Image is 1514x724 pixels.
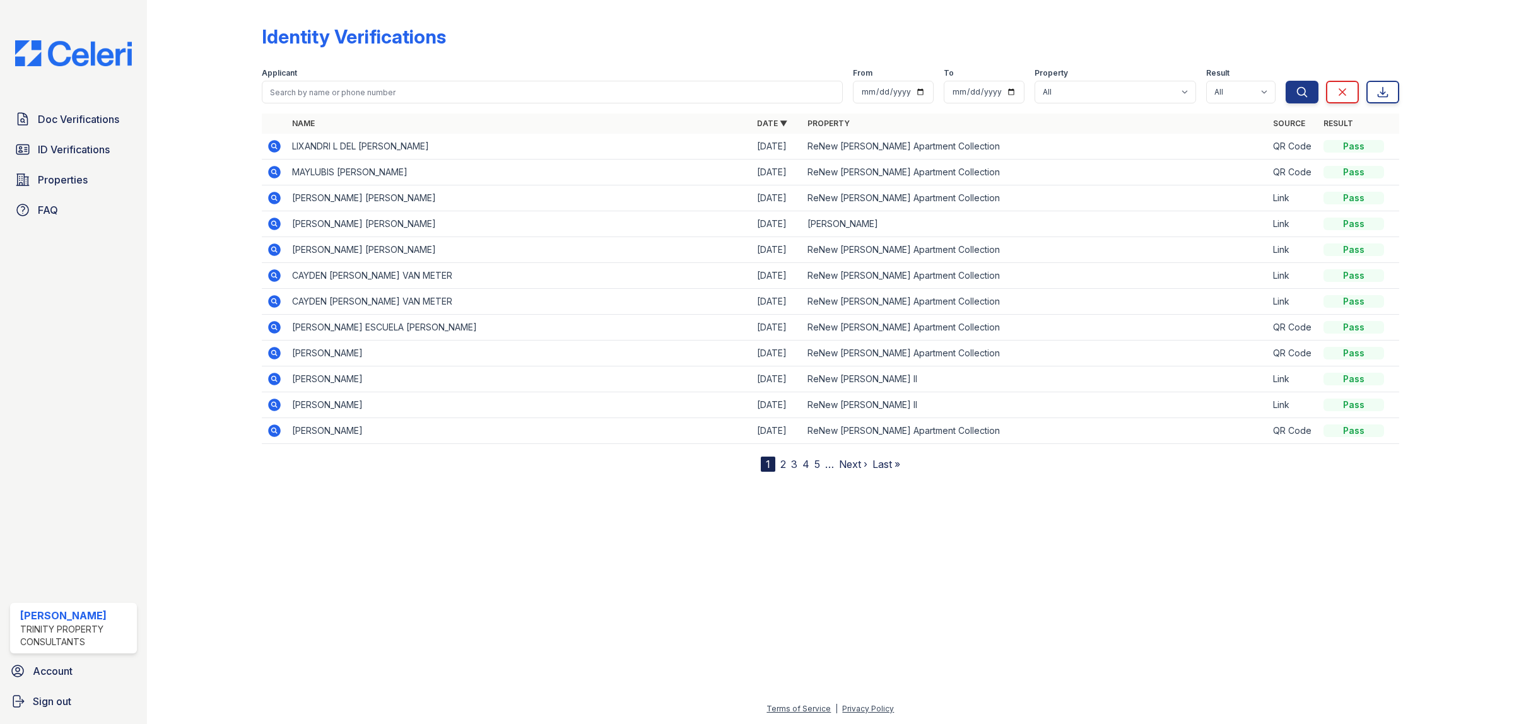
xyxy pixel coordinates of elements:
a: Source [1273,119,1305,128]
td: [PERSON_NAME] [PERSON_NAME] [287,237,752,263]
td: QR Code [1268,418,1318,444]
span: ID Verifications [38,142,110,157]
img: CE_Logo_Blue-a8612792a0a2168367f1c8372b55b34899dd931a85d93a1a3d3e32e68fde9ad4.png [5,40,142,66]
td: ReNew [PERSON_NAME] Apartment Collection [802,418,1267,444]
td: [PERSON_NAME] ESCUELA [PERSON_NAME] [287,315,752,341]
label: Property [1035,68,1068,78]
td: [DATE] [752,315,802,341]
td: Link [1268,185,1318,211]
td: [PERSON_NAME] [287,418,752,444]
td: [DATE] [752,341,802,366]
td: Link [1268,392,1318,418]
a: Doc Verifications [10,107,137,132]
div: Pass [1323,166,1384,178]
div: Pass [1323,192,1384,204]
a: Privacy Policy [842,704,894,713]
td: Link [1268,237,1318,263]
a: FAQ [10,197,137,223]
td: [PERSON_NAME] [287,341,752,366]
td: LIXANDRI L DEL [PERSON_NAME] [287,134,752,160]
td: [DATE] [752,134,802,160]
td: ReNew [PERSON_NAME] Apartment Collection [802,341,1267,366]
td: Link [1268,211,1318,237]
td: CAYDEN [PERSON_NAME] VAN METER [287,289,752,315]
a: Account [5,658,142,684]
a: 2 [780,458,786,470]
span: Doc Verifications [38,112,119,127]
div: Pass [1323,373,1384,385]
div: 1 [761,457,775,472]
td: ReNew [PERSON_NAME] II [802,392,1267,418]
td: [DATE] [752,418,802,444]
label: To [944,68,954,78]
div: Pass [1323,269,1384,282]
a: ID Verifications [10,137,137,162]
span: … [825,457,834,472]
div: Trinity Property Consultants [20,623,132,648]
td: Link [1268,366,1318,392]
td: [DATE] [752,237,802,263]
a: Date ▼ [757,119,787,128]
div: Pass [1323,424,1384,437]
td: ReNew [PERSON_NAME] Apartment Collection [802,315,1267,341]
a: Properties [10,167,137,192]
td: ReNew [PERSON_NAME] Apartment Collection [802,237,1267,263]
div: Identity Verifications [262,25,446,48]
div: Pass [1323,321,1384,334]
a: Terms of Service [766,704,831,713]
span: Account [33,663,73,679]
a: Sign out [5,689,142,714]
div: Pass [1323,347,1384,359]
td: [DATE] [752,211,802,237]
td: ReNew [PERSON_NAME] Apartment Collection [802,289,1267,315]
td: MAYLUBIS [PERSON_NAME] [287,160,752,185]
td: QR Code [1268,134,1318,160]
a: Result [1323,119,1353,128]
div: | [835,704,838,713]
a: Next › [839,458,867,470]
input: Search by name or phone number [262,81,843,103]
a: 3 [791,458,797,470]
td: QR Code [1268,341,1318,366]
td: ReNew [PERSON_NAME] Apartment Collection [802,185,1267,211]
div: [PERSON_NAME] [20,608,132,623]
a: Property [807,119,850,128]
td: [PERSON_NAME] [PERSON_NAME] [287,211,752,237]
a: Last » [872,458,900,470]
label: From [853,68,872,78]
a: Name [292,119,315,128]
td: [DATE] [752,366,802,392]
td: QR Code [1268,315,1318,341]
td: CAYDEN [PERSON_NAME] VAN METER [287,263,752,289]
a: 5 [814,458,820,470]
div: Pass [1323,399,1384,411]
div: Pass [1323,295,1384,308]
td: QR Code [1268,160,1318,185]
td: [DATE] [752,160,802,185]
td: Link [1268,263,1318,289]
span: Sign out [33,694,71,709]
td: [PERSON_NAME] [287,366,752,392]
div: Pass [1323,140,1384,153]
span: Properties [38,172,88,187]
td: ReNew [PERSON_NAME] Apartment Collection [802,263,1267,289]
td: ReNew [PERSON_NAME] Apartment Collection [802,160,1267,185]
td: [PERSON_NAME] [287,392,752,418]
span: FAQ [38,202,58,218]
td: [DATE] [752,392,802,418]
td: [DATE] [752,289,802,315]
td: [PERSON_NAME] [PERSON_NAME] [287,185,752,211]
label: Applicant [262,68,297,78]
td: [PERSON_NAME] [802,211,1267,237]
div: Pass [1323,218,1384,230]
td: Link [1268,289,1318,315]
label: Result [1206,68,1229,78]
td: ReNew [PERSON_NAME] Apartment Collection [802,134,1267,160]
a: 4 [802,458,809,470]
div: Pass [1323,243,1384,256]
td: [DATE] [752,185,802,211]
td: [DATE] [752,263,802,289]
td: ReNew [PERSON_NAME] II [802,366,1267,392]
